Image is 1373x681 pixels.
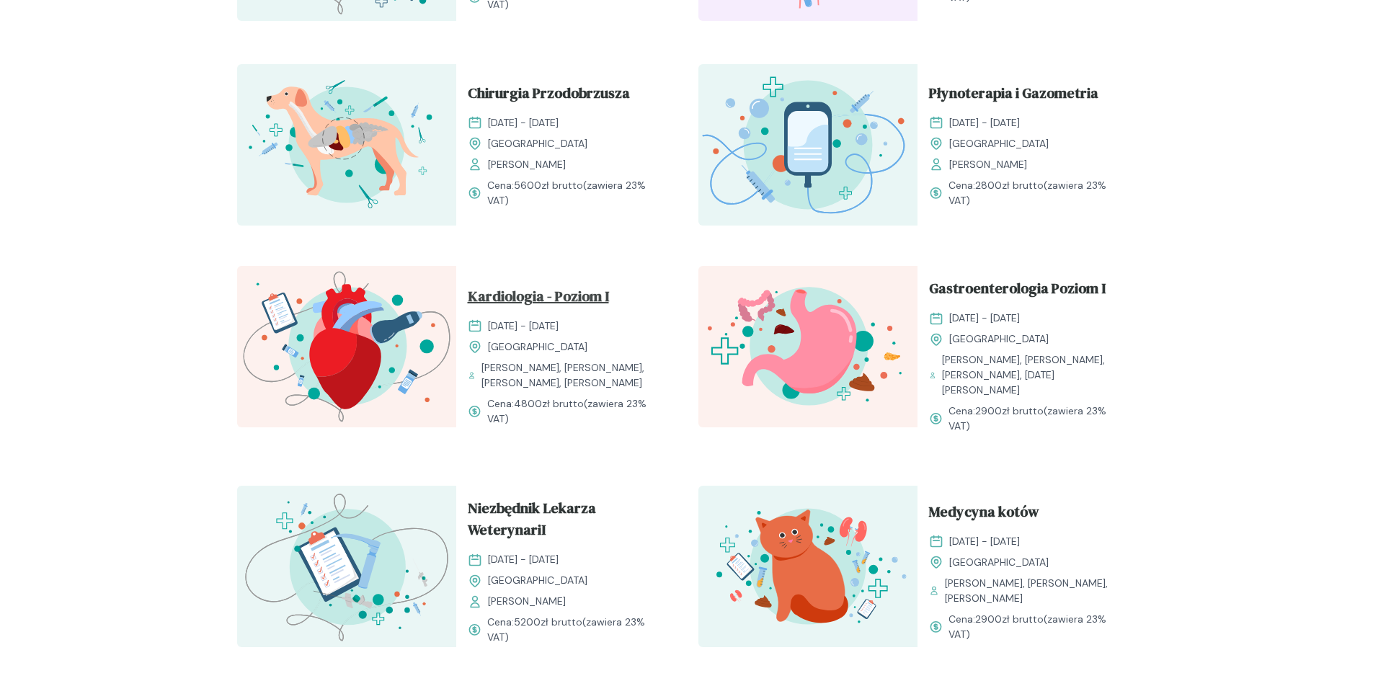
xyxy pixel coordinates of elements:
[488,319,559,334] span: [DATE] - [DATE]
[949,115,1020,130] span: [DATE] - [DATE]
[488,573,587,588] span: [GEOGRAPHIC_DATA]
[698,266,917,427] img: Zpbdlx5LeNNTxNvT_GastroI_T.svg
[237,486,456,647] img: aHe4VUMqNJQqH-M0_ProcMH_T.svg
[929,501,1125,528] a: Medycyna kotów
[488,594,566,609] span: [PERSON_NAME]
[975,613,1044,626] span: 2900 zł brutto
[949,534,1020,549] span: [DATE] - [DATE]
[481,360,664,391] span: [PERSON_NAME], [PERSON_NAME], [PERSON_NAME], [PERSON_NAME]
[698,486,917,647] img: aHfQZEMqNJQqH-e8_MedKot_T.svg
[487,396,664,427] span: Cena: (zawiera 23% VAT)
[237,266,456,427] img: ZpbGfh5LeNNTxNm4_KardioI_T.svg
[929,82,1125,110] a: Płynoterapia i Gazometria
[948,404,1125,434] span: Cena: (zawiera 23% VAT)
[468,285,664,313] a: Kardiologia - Poziom I
[514,179,583,192] span: 5600 zł brutto
[949,311,1020,326] span: [DATE] - [DATE]
[949,331,1049,347] span: [GEOGRAPHIC_DATA]
[929,277,1106,305] span: Gastroenterologia Poziom I
[949,157,1027,172] span: [PERSON_NAME]
[698,64,917,226] img: Zpay8B5LeNNTxNg0_P%C5%82ynoterapia_T.svg
[488,157,566,172] span: [PERSON_NAME]
[929,82,1098,110] span: Płynoterapia i Gazometria
[975,179,1044,192] span: 2800 zł brutto
[949,555,1049,570] span: [GEOGRAPHIC_DATA]
[929,277,1125,305] a: Gastroenterologia Poziom I
[514,397,584,410] span: 4800 zł brutto
[487,615,664,645] span: Cena: (zawiera 23% VAT)
[929,501,1039,528] span: Medycyna kotów
[949,136,1049,151] span: [GEOGRAPHIC_DATA]
[942,352,1125,398] span: [PERSON_NAME], [PERSON_NAME], [PERSON_NAME], [DATE][PERSON_NAME]
[468,285,609,313] span: Kardiologia - Poziom I
[945,576,1124,606] span: [PERSON_NAME], [PERSON_NAME], [PERSON_NAME]
[468,497,664,546] a: Niezbędnik Lekarza WeterynariI
[948,178,1125,208] span: Cena: (zawiera 23% VAT)
[975,404,1044,417] span: 2900 zł brutto
[237,64,456,226] img: ZpbG-B5LeNNTxNnI_ChiruJB_T.svg
[468,82,630,110] span: Chirurgia Przodobrzusza
[488,552,559,567] span: [DATE] - [DATE]
[487,178,664,208] span: Cena: (zawiera 23% VAT)
[468,82,664,110] a: Chirurgia Przodobrzusza
[514,615,582,628] span: 5200 zł brutto
[488,339,587,355] span: [GEOGRAPHIC_DATA]
[948,612,1125,642] span: Cena: (zawiera 23% VAT)
[488,136,587,151] span: [GEOGRAPHIC_DATA]
[488,115,559,130] span: [DATE] - [DATE]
